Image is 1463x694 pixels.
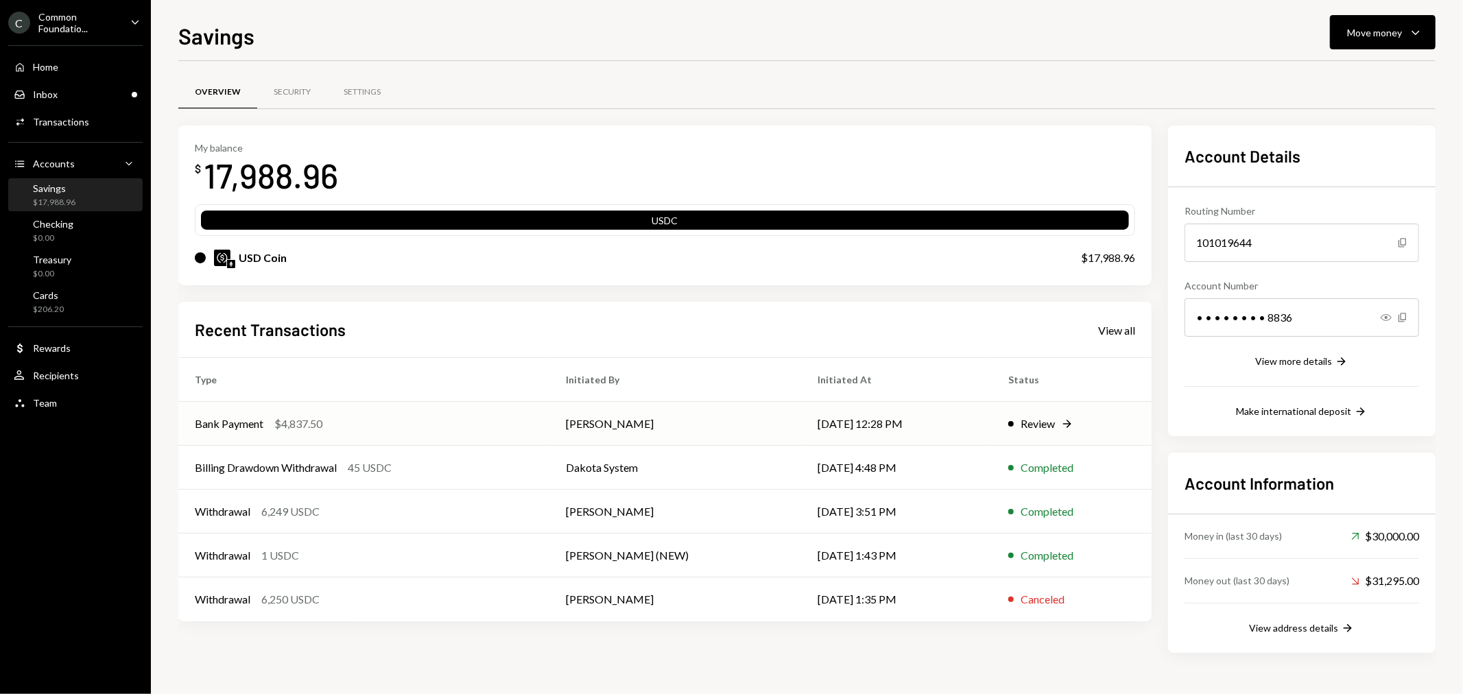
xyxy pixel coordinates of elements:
a: Cards$206.20 [8,285,143,318]
div: $0.00 [33,232,73,244]
div: 101019644 [1185,224,1419,262]
div: View all [1098,324,1135,337]
div: Bank Payment [195,416,263,432]
h2: Account Information [1185,472,1419,494]
div: View more details [1255,355,1332,367]
h2: Account Details [1185,145,1419,167]
div: Team [33,397,57,409]
a: Settings [327,75,397,110]
div: Make international deposit [1236,405,1351,417]
button: Move money [1330,15,1436,49]
div: Completed [1021,503,1073,520]
td: [DATE] 12:28 PM [801,402,992,446]
div: Account Number [1185,278,1419,293]
div: C [8,12,30,34]
div: 45 USDC [348,459,392,476]
div: 6,249 USDC [261,503,320,520]
a: Rewards [8,335,143,360]
h1: Savings [178,22,254,49]
div: Money out (last 30 days) [1185,573,1289,588]
div: Rewards [33,342,71,354]
th: Type [178,358,549,402]
div: 17,988.96 [204,154,338,197]
td: [PERSON_NAME] [549,577,801,621]
img: USDC [214,250,230,266]
div: $31,295.00 [1351,573,1419,589]
div: $0.00 [33,268,71,280]
td: [PERSON_NAME] [549,402,801,446]
a: Transactions [8,109,143,134]
td: [DATE] 1:35 PM [801,577,992,621]
div: View address details [1249,622,1338,634]
td: [PERSON_NAME] [549,490,801,534]
div: $17,988.96 [1081,250,1135,266]
div: Home [33,61,58,73]
th: Initiated At [801,358,992,402]
a: Recipients [8,363,143,387]
div: Withdrawal [195,503,250,520]
a: View all [1098,322,1135,337]
div: Security [274,86,311,98]
div: Withdrawal [195,591,250,608]
div: Treasury [33,254,71,265]
a: Savings$17,988.96 [8,178,143,211]
a: Checking$0.00 [8,214,143,247]
div: Completed [1021,547,1073,564]
div: $ [195,162,201,176]
div: Cards [33,289,64,301]
th: Initiated By [549,358,801,402]
td: [DATE] 4:48 PM [801,446,992,490]
div: My balance [195,142,338,154]
a: Home [8,54,143,79]
div: Settings [344,86,381,98]
div: Accounts [33,158,75,169]
img: ethereum-mainnet [227,260,235,268]
a: Team [8,390,143,415]
div: Billing Drawdown Withdrawal [195,459,337,476]
div: Review [1021,416,1055,432]
div: USD Coin [239,250,287,266]
button: View more details [1255,355,1348,370]
a: Accounts [8,151,143,176]
div: Common Foundatio... [38,11,119,34]
div: 1 USDC [261,547,299,564]
th: Status [992,358,1152,402]
div: Recipients [33,370,79,381]
div: Transactions [33,116,89,128]
a: Overview [178,75,257,110]
td: [PERSON_NAME] (NEW) [549,534,801,577]
div: • • • • • • • • 8836 [1185,298,1419,337]
a: Inbox [8,82,143,106]
h2: Recent Transactions [195,318,346,341]
button: Make international deposit [1236,405,1368,420]
div: $4,837.50 [274,416,322,432]
div: Checking [33,218,73,230]
div: Savings [33,182,75,194]
div: $30,000.00 [1351,528,1419,545]
a: Treasury$0.00 [8,250,143,283]
td: Dakota System [549,446,801,490]
div: USDC [201,213,1129,232]
div: Routing Number [1185,204,1419,218]
div: Canceled [1021,591,1064,608]
div: Completed [1021,459,1073,476]
div: Overview [195,86,241,98]
div: Inbox [33,88,58,100]
a: Security [257,75,327,110]
td: [DATE] 3:51 PM [801,490,992,534]
div: 6,250 USDC [261,591,320,608]
div: Move money [1347,25,1402,40]
div: $206.20 [33,304,64,315]
div: Withdrawal [195,547,250,564]
div: $17,988.96 [33,197,75,208]
td: [DATE] 1:43 PM [801,534,992,577]
button: View address details [1249,621,1355,636]
div: Money in (last 30 days) [1185,529,1282,543]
